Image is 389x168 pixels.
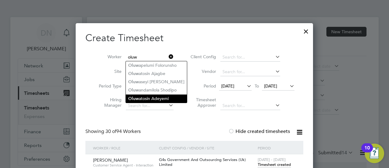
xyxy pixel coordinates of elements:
[365,144,384,163] button: Open Resource Center, 10 new notifications
[220,68,280,76] input: Search for...
[128,88,139,93] b: Oluw
[94,83,122,89] label: Period Type
[189,83,216,89] label: Period
[105,128,141,134] span: 94 Workers
[264,83,277,89] span: [DATE]
[94,97,122,108] label: Hiring Manager
[364,148,370,156] div: 10
[126,95,187,103] li: atosin Adeyemi
[94,54,122,59] label: Worker
[85,32,303,45] h2: Create Timesheet
[126,61,187,70] li: apelumi Folorunsho
[258,162,291,167] span: Timesheet created
[220,53,280,62] input: Search for...
[228,128,290,134] label: Hide created timesheets
[91,141,157,155] div: Worker / Role
[105,128,116,134] span: 30 of
[128,63,139,68] b: Oluw
[157,141,256,155] div: Client Config / Vendor / Site
[126,102,174,110] input: Search for...
[189,54,216,59] label: Client Config
[94,69,122,74] label: Site
[128,71,139,76] b: Oluw
[253,82,261,90] span: To
[126,53,174,62] input: Search for...
[159,157,246,167] span: G4s Government And Outsourcing Services (Uk) Limited
[85,128,142,135] div: Showing
[128,79,139,84] b: Oluw
[189,97,216,108] label: Timesheet Approver
[220,102,280,110] input: Search for...
[126,70,187,78] li: atosin Ajagbe
[93,163,154,168] span: Customer Service Agent - Interaction
[258,157,286,162] span: [DATE] - [DATE]
[128,96,139,101] b: Oluw
[256,141,297,155] div: Period
[189,69,216,74] label: Vendor
[126,78,187,86] li: aseyi [PERSON_NAME]
[221,83,234,89] span: [DATE]
[126,86,187,94] li: andamilola Shodipo
[93,157,128,163] span: [PERSON_NAME]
